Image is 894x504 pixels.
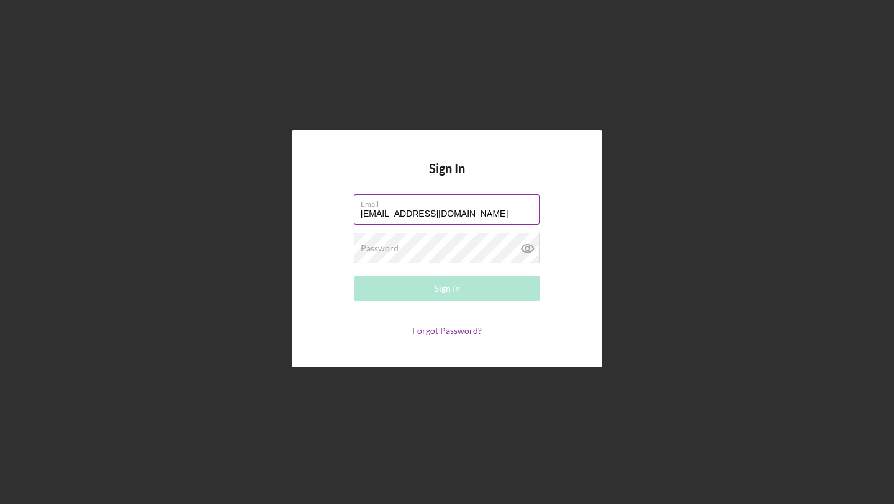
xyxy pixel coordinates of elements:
[412,325,482,336] a: Forgot Password?
[361,243,399,253] label: Password
[429,161,465,194] h4: Sign In
[361,195,540,209] label: Email
[354,276,540,301] button: Sign In
[435,276,460,301] div: Sign In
